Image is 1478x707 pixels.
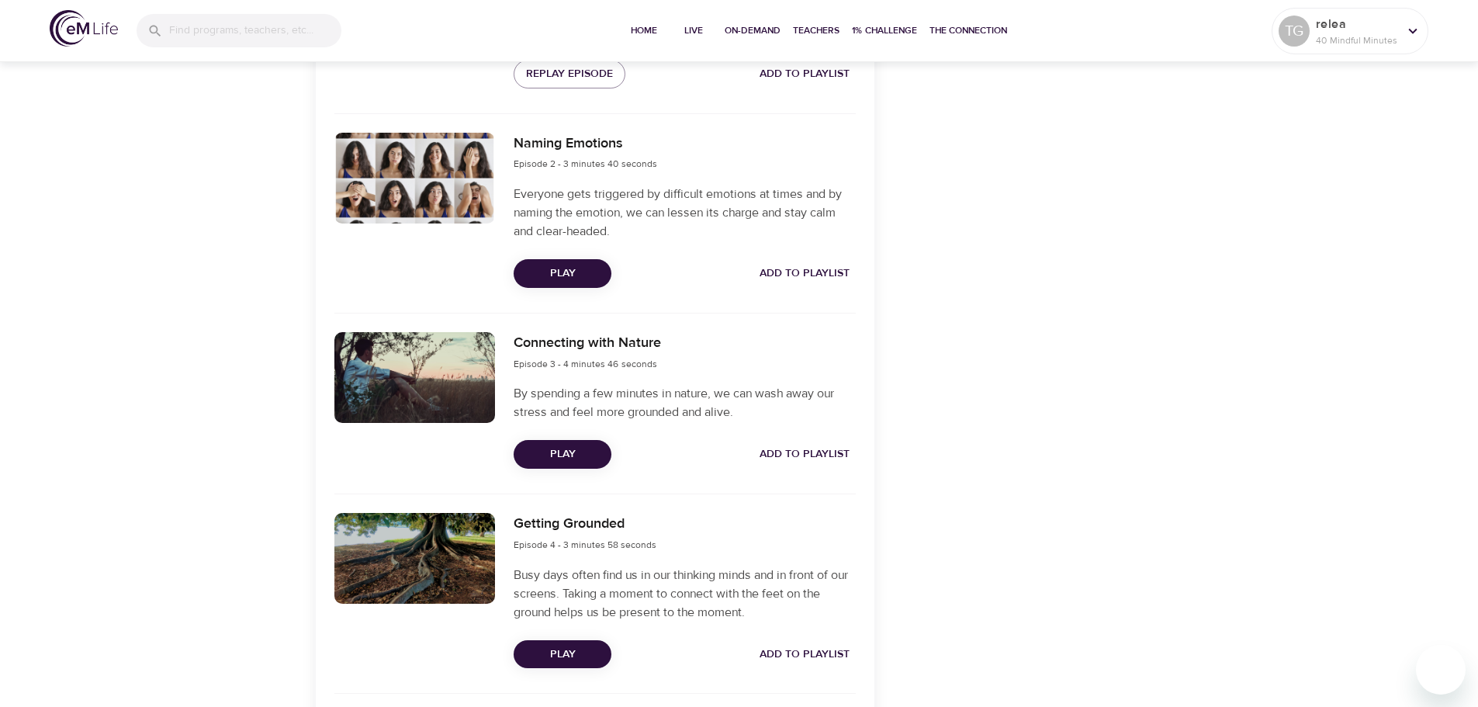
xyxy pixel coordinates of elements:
h6: Connecting with Nature [514,332,661,355]
span: Episode 2 - 3 minutes 40 seconds [514,158,657,170]
span: Play [526,645,599,664]
iframe: Button to launch messaging window [1416,645,1466,695]
button: Add to Playlist [753,259,856,288]
span: Replay Episode [526,64,613,84]
span: Episode 4 - 3 minutes 58 seconds [514,539,656,551]
h6: Naming Emotions [514,133,657,155]
p: Busy days often find us in our thinking minds and in front of our screens. Taking a moment to con... [514,566,855,622]
p: relea [1316,15,1398,33]
div: TG [1279,16,1310,47]
button: Add to Playlist [753,640,856,669]
span: On-Demand [725,23,781,39]
img: logo [50,10,118,47]
span: Play [526,264,599,283]
p: 40 Mindful Minutes [1316,33,1398,47]
h6: Getting Grounded [514,513,656,535]
span: Teachers [793,23,839,39]
button: Play [514,640,611,669]
span: The Connection [929,23,1007,39]
span: Play [526,445,599,464]
span: Episode 3 - 4 minutes 46 seconds [514,358,657,370]
span: Home [625,23,663,39]
span: Add to Playlist [760,445,850,464]
button: Add to Playlist [753,440,856,469]
input: Find programs, teachers, etc... [169,14,341,47]
button: Replay Episode [514,60,625,88]
span: Add to Playlist [760,264,850,283]
span: Add to Playlist [760,64,850,84]
p: By spending a few minutes in nature, we can wash away our stress and feel more grounded and alive. [514,384,855,421]
span: 1% Challenge [852,23,917,39]
button: Add to Playlist [753,60,856,88]
p: Everyone gets triggered by difficult emotions at times and by naming the emotion, we can lessen i... [514,185,855,241]
button: Play [514,440,611,469]
span: Add to Playlist [760,645,850,664]
button: Play [514,259,611,288]
span: Live [675,23,712,39]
